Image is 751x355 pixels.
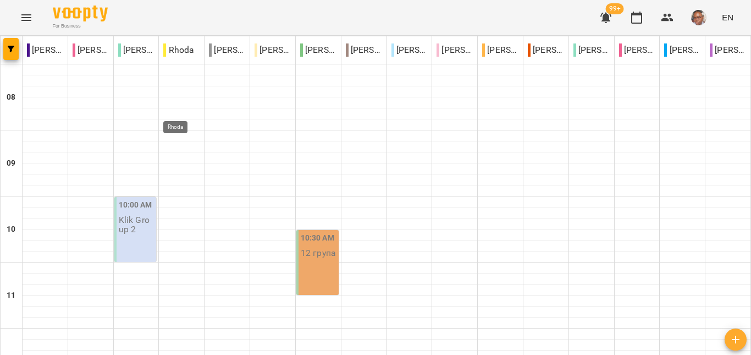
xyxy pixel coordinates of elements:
h6: 08 [7,91,15,103]
p: 12 група [301,248,336,258]
p: [PERSON_NAME] [255,43,291,57]
button: EN [717,7,738,28]
p: [PERSON_NAME] [664,43,700,57]
span: 99+ [606,3,624,14]
p: Klik Group 2 [119,215,154,234]
span: For Business [53,23,108,30]
p: [PERSON_NAME] [437,43,473,57]
span: EN [722,12,733,23]
label: 10:30 AM [301,232,334,244]
p: [PERSON_NAME] [346,43,382,57]
img: 506b4484e4e3c983820f65d61a8f4b66.jpg [691,10,706,25]
p: [PERSON_NAME] [391,43,428,57]
p: [PERSON_NAME] [300,43,336,57]
h6: 11 [7,290,15,302]
button: Add lesson [725,329,747,351]
label: 10:00 AM [119,199,152,211]
p: [PERSON_NAME] [118,43,154,57]
p: [PERSON_NAME] [209,43,245,57]
button: Menu [13,4,40,31]
img: Voopty Logo [53,6,108,21]
p: [PERSON_NAME] [27,43,63,57]
p: [PERSON_NAME] [710,43,746,57]
p: [PERSON_NAME] [73,43,109,57]
p: [PERSON_NAME] [528,43,564,57]
h6: 10 [7,223,15,236]
p: [PERSON_NAME] [573,43,610,57]
p: Rhoda [163,43,194,57]
p: [PERSON_NAME] [482,43,518,57]
h6: 09 [7,157,15,170]
p: [PERSON_NAME] [619,43,655,57]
